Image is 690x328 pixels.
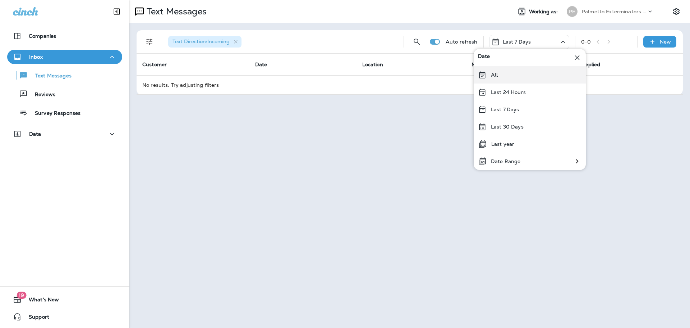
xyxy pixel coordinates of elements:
span: Replied [581,61,600,68]
span: Customer [142,61,167,68]
div: PE [567,6,578,17]
span: Message [471,61,493,68]
button: Text Messages [7,68,122,83]
button: Support [7,310,122,324]
span: Text Direction : Incoming [172,38,230,45]
div: Text Direction:Incoming [168,36,241,48]
p: Auto refresh [446,39,478,45]
button: Filters [142,35,157,49]
button: 19What's New [7,292,122,307]
span: Location [362,61,383,68]
button: Survey Responses [7,105,122,120]
button: Reviews [7,86,122,102]
p: Last year [491,141,514,147]
span: Date [478,53,490,62]
p: New [660,39,671,45]
p: Last 7 Days [503,39,531,45]
p: Last 30 Days [491,124,524,130]
button: Inbox [7,50,122,64]
p: Last 7 Days [491,107,519,112]
p: Reviews [28,91,55,98]
button: Search Messages [410,35,424,49]
button: Settings [670,5,683,18]
p: Survey Responses [28,110,80,117]
span: Date [255,61,267,68]
p: Text Messages [28,73,72,80]
span: What's New [22,297,59,305]
div: 0 - 0 [581,39,591,45]
button: Companies [7,29,122,43]
p: Last 24 Hours [491,89,526,95]
p: Inbox [29,54,43,60]
p: Companies [29,33,56,39]
p: All [491,72,498,78]
p: Date Range [491,158,520,164]
p: Palmetto Exterminators LLC [582,9,647,14]
p: Text Messages [144,6,207,17]
p: Data [29,131,41,137]
td: No results. Try adjusting filters [137,75,683,94]
span: 19 [17,292,26,299]
span: Support [22,314,49,323]
button: Data [7,127,122,141]
button: Collapse Sidebar [107,4,127,19]
span: Working as: [529,9,560,15]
